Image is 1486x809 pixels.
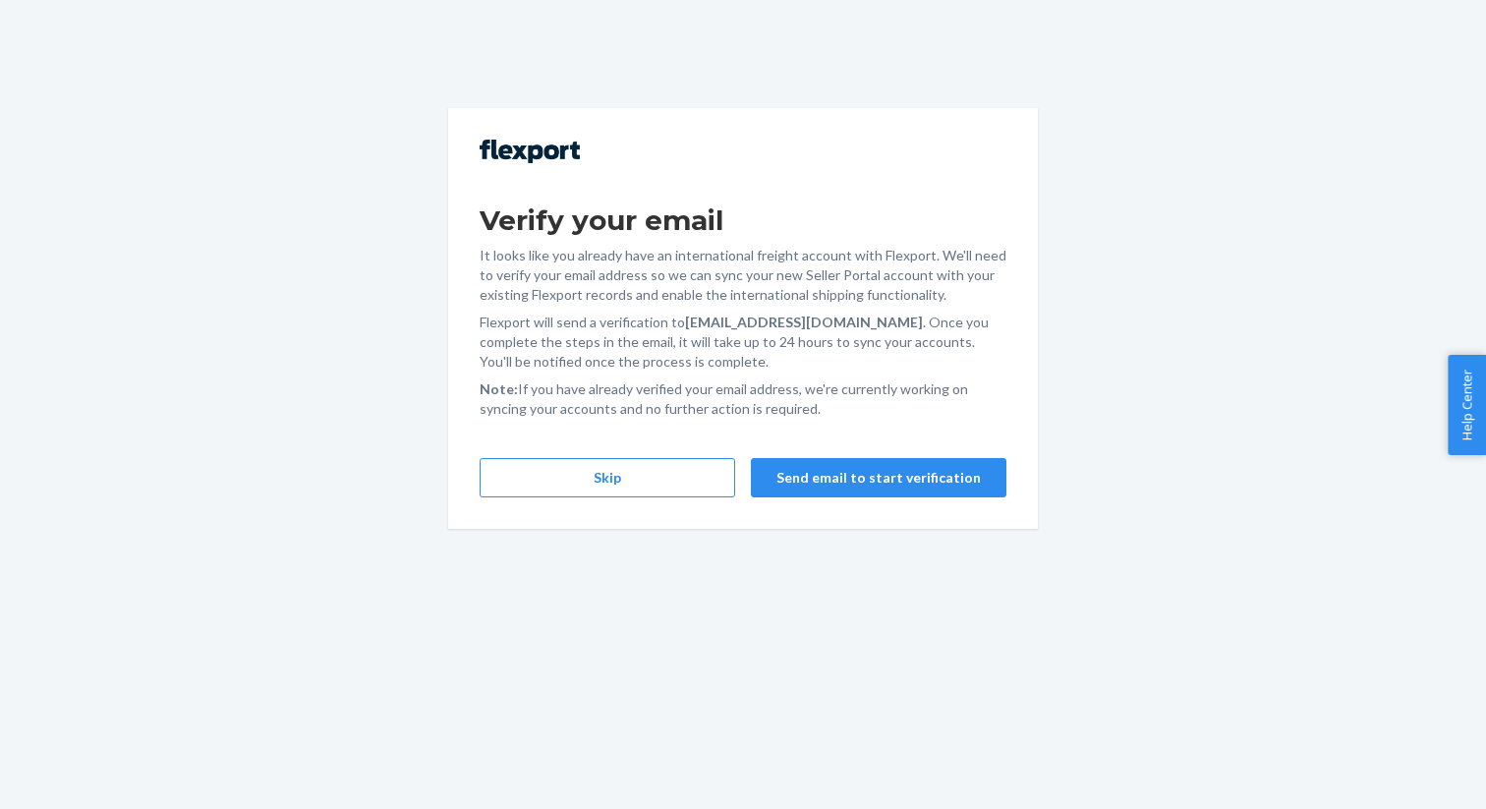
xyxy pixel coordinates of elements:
p: Flexport will send a verification to . Once you complete the steps in the email, it will take up ... [480,313,1006,372]
p: It looks like you already have an international freight account with Flexport. We'll need to veri... [480,246,1006,305]
button: Help Center [1448,355,1486,455]
strong: [EMAIL_ADDRESS][DOMAIN_NAME] [685,314,923,330]
button: Send email to start verification [751,458,1006,497]
img: Flexport logo [480,140,580,163]
h1: Verify your email [480,202,1006,238]
button: Skip [480,458,735,497]
p: If you have already verified your email address, we're currently working on syncing your accounts... [480,379,1006,419]
strong: Note: [480,380,518,397]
